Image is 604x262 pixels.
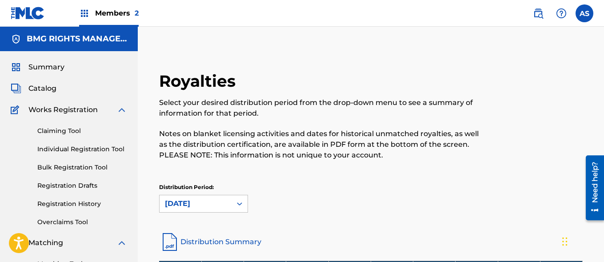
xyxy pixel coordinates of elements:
img: expand [116,105,127,115]
iframe: Chat Widget [560,219,604,262]
a: Individual Registration Tool [37,145,127,154]
img: MLC Logo [11,7,45,20]
div: Help [552,4,570,22]
p: Select your desired distribution period from the drop-down menu to see a summary of information f... [159,97,485,119]
div: User Menu [576,4,593,22]
img: distribution-summary-pdf [159,231,180,253]
a: Distribution Summary [159,231,583,253]
span: 2 [135,9,139,17]
img: Summary [11,62,21,73]
a: Public Search [529,4,547,22]
a: Claiming Tool [37,126,127,136]
img: Works Registration [11,105,22,115]
a: Overclaims Tool [37,218,127,227]
span: Summary [28,62,64,73]
div: Drag [562,228,568,255]
p: Notes on blanket licensing activities and dates for historical unmatched royalties, as well as th... [159,129,485,161]
span: Matching [28,238,63,248]
iframe: Resource Center [579,152,604,224]
span: Members [95,8,139,18]
img: expand [116,238,127,248]
div: [DATE] [165,198,226,209]
img: search [533,8,544,19]
img: Catalog [11,83,21,94]
span: Catalog [28,83,56,94]
a: SummarySummary [11,62,64,73]
a: CatalogCatalog [11,83,56,94]
img: Top Rightsholders [79,8,90,19]
h5: BMG RIGHTS MANAGEMENT US, LLC [27,34,127,44]
h2: Royalties [159,71,240,91]
p: Distribution Period: [159,183,248,191]
img: Accounts [11,34,21,44]
a: Bulk Registration Tool [37,163,127,172]
span: Works Registration [28,105,98,115]
a: Registration Drafts [37,181,127,190]
img: help [556,8,567,19]
a: Registration History [37,199,127,209]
